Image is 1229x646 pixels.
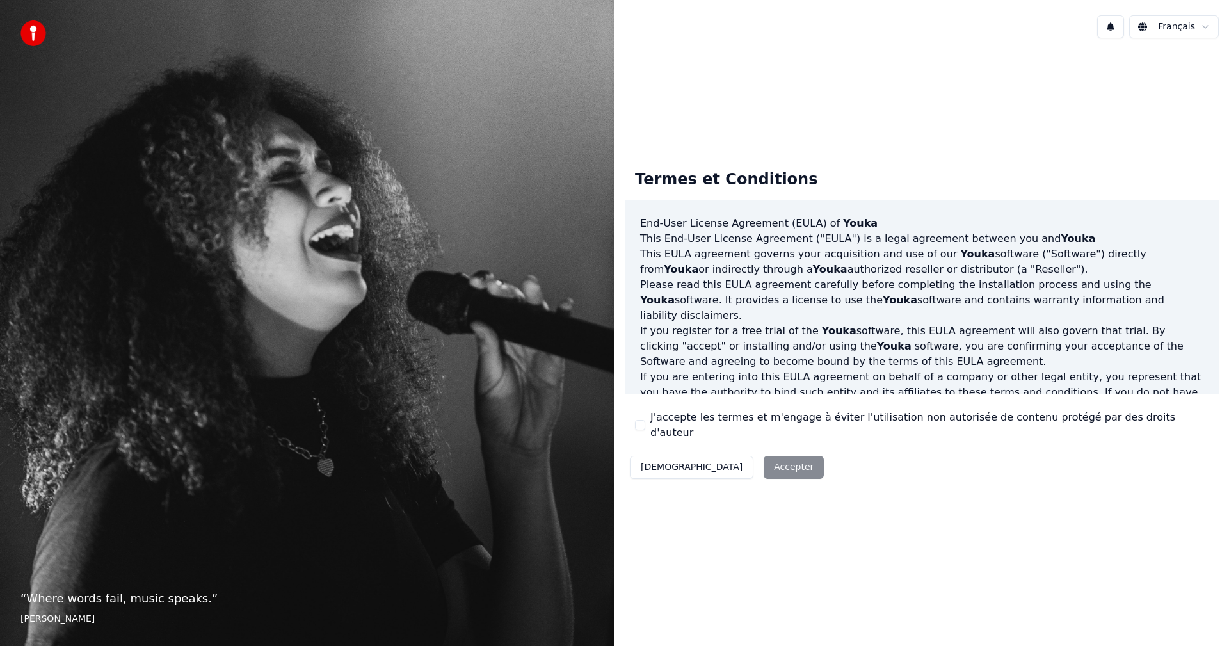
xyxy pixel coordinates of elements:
[813,263,847,275] span: Youka
[883,294,917,306] span: Youka
[20,590,594,608] p: “ Where words fail, music speaks. ”
[640,323,1203,369] p: If you register for a free trial of the software, this EULA agreement will also govern that trial...
[625,159,828,200] div: Termes et Conditions
[20,613,594,626] footer: [PERSON_NAME]
[20,20,46,46] img: youka
[640,277,1203,323] p: Please read this EULA agreement carefully before completing the installation process and using th...
[640,246,1203,277] p: This EULA agreement governs your acquisition and use of our software ("Software") directly from o...
[640,216,1203,231] h3: End-User License Agreement (EULA) of
[650,410,1209,440] label: J'accepte les termes et m'engage à éviter l'utilisation non autorisée de contenu protégé par des ...
[877,340,912,352] span: Youka
[640,369,1203,431] p: If you are entering into this EULA agreement on behalf of a company or other legal entity, you re...
[843,217,878,229] span: Youka
[640,231,1203,246] p: This End-User License Agreement ("EULA") is a legal agreement between you and
[630,456,753,479] button: [DEMOGRAPHIC_DATA]
[640,294,675,306] span: Youka
[822,325,856,337] span: Youka
[664,263,698,275] span: Youka
[1061,232,1095,245] span: Youka
[960,248,995,260] span: Youka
